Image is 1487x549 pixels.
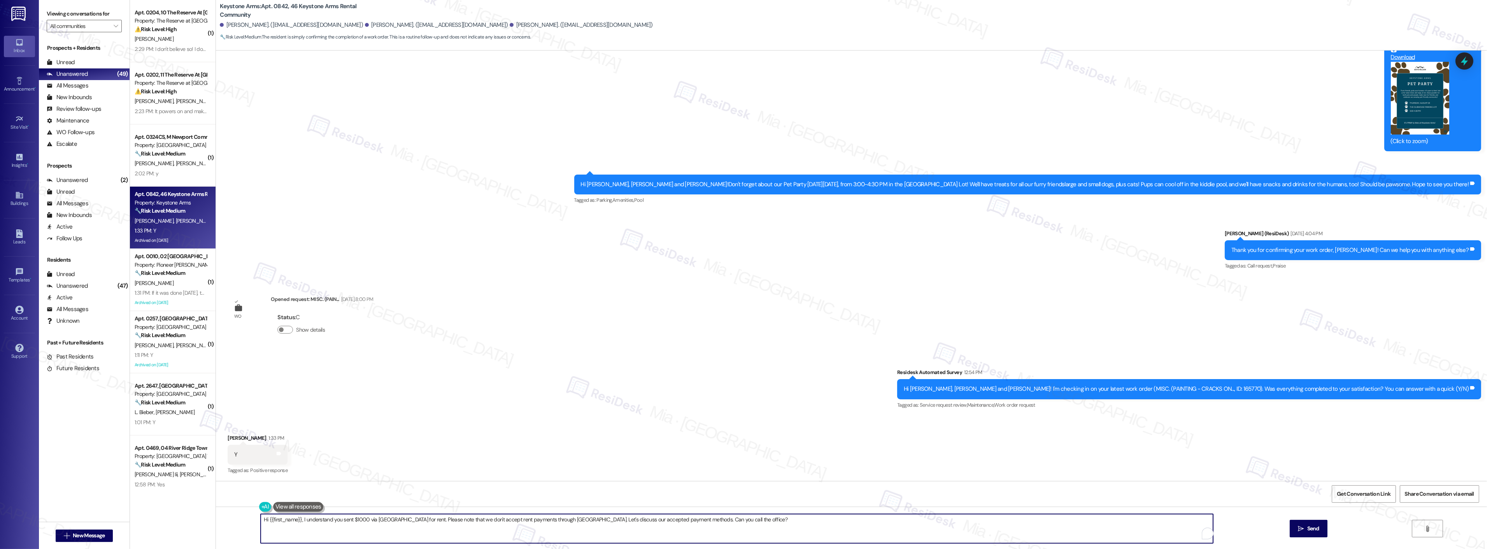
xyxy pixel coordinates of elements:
[581,180,1469,189] div: Hi [PERSON_NAME], [PERSON_NAME] and [PERSON_NAME]!Don't forget about our Pet Party [DATE][DATE], ...
[1247,262,1273,269] span: Call request ,
[135,199,207,207] div: Property: Keystone Arms
[47,93,92,101] div: New Inbounds
[47,188,75,196] div: Unread
[116,280,130,292] div: (47)
[47,223,73,231] div: Active
[119,174,130,186] div: (2)
[135,26,177,33] strong: ⚠️ Risk Level: High
[47,70,88,78] div: Unanswered
[1290,520,1327,537] button: Send
[134,236,207,245] div: Archived on [DATE]
[1289,229,1322,238] div: [DATE] 4:04 PM
[47,199,88,208] div: All Messages
[994,402,1035,408] span: Work order request
[134,298,207,308] div: Archived on [DATE]
[47,282,88,290] div: Unanswered
[39,339,130,347] div: Past + Future Residents
[56,530,113,542] button: New Message
[47,234,82,243] div: Follow Ups
[176,342,215,349] span: [PERSON_NAME]
[64,533,70,539] i: 
[134,360,207,370] div: Archived on [DATE]
[220,2,375,19] b: Keystone Arms: Apt. 0842, 46 Keystone Arms Rental Community
[135,351,153,358] div: 1:11 PM: Y
[904,385,1469,393] div: Hi [PERSON_NAME], [PERSON_NAME] and [PERSON_NAME]! I'm checking in on your latest work order (MIS...
[135,461,185,468] strong: 🔧 Risk Level: Medium
[250,467,288,474] span: Positive response
[39,44,130,52] div: Prospects + Residents
[1273,262,1285,269] span: Praise
[4,36,35,57] a: Inbox
[156,409,195,416] span: [PERSON_NAME]
[4,112,35,133] a: Site Visit •
[920,402,967,408] span: Service request review ,
[135,45,309,52] div: 2:29 PM: I don't believe so! I don't think they've been to my apartment at all yet
[11,7,27,21] img: ResiDesk Logo
[135,160,176,167] span: [PERSON_NAME]
[1391,137,1449,145] div: (Click to zoom)
[47,58,75,66] div: Unread
[35,85,36,91] span: •
[115,68,130,80] div: (49)
[135,332,185,339] strong: 🔧 Risk Level: Medium
[39,162,130,170] div: Prospects
[47,105,101,113] div: Review follow-ups
[135,190,207,198] div: Apt. 0842, 46 Keystone Arms Rental Community
[135,71,207,79] div: Apt. 0202, 11 The Reserve At [GEOGRAPHIC_DATA]
[220,21,363,29] div: [PERSON_NAME]. ([EMAIL_ADDRESS][DOMAIN_NAME])
[277,311,328,323] div: : C
[135,108,573,115] div: 2:23 PM: It powers on and makes a (hissing?) noise, but I don't feel any air coming out of the du...
[47,305,88,313] div: All Messages
[220,34,261,40] strong: 🔧 Risk Level: Medium
[47,140,77,148] div: Escalate
[1424,526,1430,532] i: 
[1337,490,1391,498] span: Get Conversation Link
[135,280,174,287] span: [PERSON_NAME]
[135,150,185,157] strong: 🔧 Risk Level: Medium
[176,98,215,105] span: [PERSON_NAME]
[135,88,177,95] strong: ⚠️ Risk Level: High
[510,21,653,29] div: [PERSON_NAME]. ([EMAIL_ADDRESS][DOMAIN_NAME])
[135,227,156,234] div: 1:33 PM: Y
[47,353,94,361] div: Past Residents
[220,33,530,41] span: : The resident is simply confirming the completion of a work order. This is a routine follow-up a...
[234,451,237,459] div: Y
[897,368,1481,379] div: Residesk Automated Survey
[1391,47,1449,61] a: Download
[596,197,612,203] span: Parking ,
[47,270,75,278] div: Unread
[135,409,156,416] span: L. Bieber
[574,194,1482,206] div: Tagged as:
[135,269,185,276] strong: 🔧 Risk Level: Medium
[47,82,88,90] div: All Messages
[135,342,176,349] span: [PERSON_NAME]
[267,434,284,442] div: 1:33 PM
[47,211,92,219] div: New Inbounds
[135,399,185,406] strong: 🔧 Risk Level: Medium
[1298,526,1304,532] i: 
[135,207,185,214] strong: 🔧 Risk Level: Medium
[1405,490,1474,498] span: Share Conversation via email
[47,176,88,184] div: Unanswered
[4,150,35,171] a: Insights •
[271,295,373,306] div: Opened request: MISC. (PAIN...
[47,8,122,20] label: Viewing conversations for
[135,444,207,452] div: Apt. 0469, 04 River Ridge Townhomes LLC
[4,189,35,210] a: Buildings
[47,128,95,136] div: WO Follow-ups
[135,481,165,488] div: 12:58 PM: Yes
[135,390,207,398] div: Property: [GEOGRAPHIC_DATA]
[1225,229,1481,240] div: [PERSON_NAME] (ResiDesk)
[135,452,207,460] div: Property: [GEOGRAPHIC_DATA] Townhomes
[296,326,325,334] label: Show details
[28,123,29,129] span: •
[27,161,28,167] span: •
[1225,260,1481,271] div: Tagged as:
[47,294,73,302] div: Active
[135,315,207,323] div: Apt. 0257, [GEOGRAPHIC_DATA]
[962,368,982,376] div: 12:54 PM
[135,217,176,224] span: [PERSON_NAME]
[47,317,80,325] div: Unknown
[135,289,414,296] div: 1:31 PM: If it was done [DATE], then it is still out. If they worked on it [DATE] I'll have to wa...
[135,471,180,478] span: [PERSON_NAME] Iii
